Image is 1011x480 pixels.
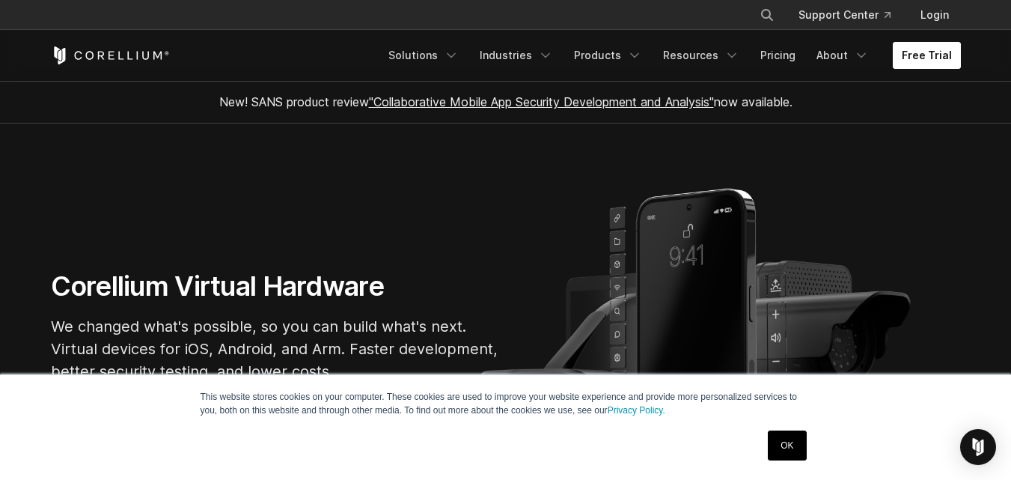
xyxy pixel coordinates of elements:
a: Free Trial [893,42,961,69]
a: OK [768,431,806,461]
a: Corellium Home [51,46,170,64]
div: Navigation Menu [379,42,961,69]
p: This website stores cookies on your computer. These cookies are used to improve your website expe... [201,390,811,417]
span: New! SANS product review now available. [219,94,792,109]
a: Pricing [751,42,804,69]
a: Products [565,42,651,69]
button: Search [754,1,781,28]
a: Resources [654,42,748,69]
a: Login [908,1,961,28]
a: Industries [471,42,562,69]
a: Solutions [379,42,468,69]
a: Privacy Policy. [608,405,665,416]
a: Support Center [786,1,902,28]
div: Navigation Menu [742,1,961,28]
h1: Corellium Virtual Hardware [51,270,500,303]
div: Open Intercom Messenger [960,429,996,465]
p: We changed what's possible, so you can build what's next. Virtual devices for iOS, Android, and A... [51,315,500,383]
a: About [807,42,878,69]
a: "Collaborative Mobile App Security Development and Analysis" [369,94,714,109]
